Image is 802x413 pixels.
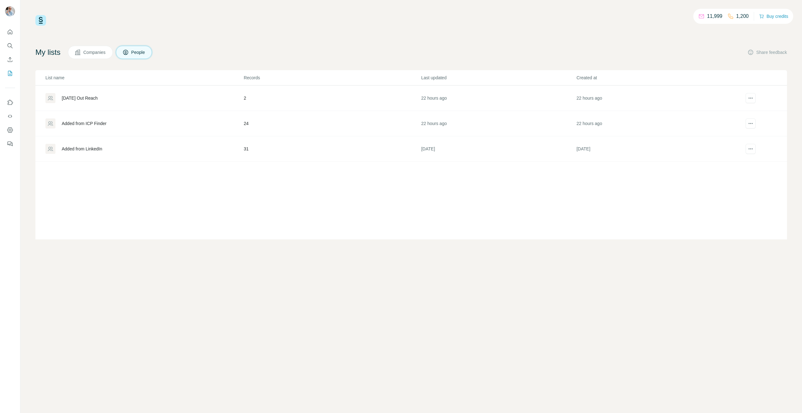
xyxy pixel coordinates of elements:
td: 22 hours ago [576,111,732,136]
td: [DATE] [421,136,576,162]
p: 11,999 [707,13,722,20]
p: List name [45,75,243,81]
div: Added from LinkedIn [62,146,102,152]
p: 1,200 [736,13,749,20]
p: Created at [576,75,731,81]
div: [DATE] Out Reach [62,95,98,101]
button: actions [746,93,756,103]
button: Use Surfe API [5,111,15,122]
button: Buy credits [759,12,788,21]
button: actions [746,118,756,128]
button: actions [746,144,756,154]
img: Surfe Logo [35,15,46,26]
button: Quick start [5,26,15,38]
span: Companies [83,49,106,55]
td: 22 hours ago [421,111,576,136]
button: Enrich CSV [5,54,15,65]
span: People [131,49,146,55]
button: My lists [5,68,15,79]
td: 31 [243,136,421,162]
td: 2 [243,86,421,111]
button: Use Surfe on LinkedIn [5,97,15,108]
button: Search [5,40,15,51]
p: Records [244,75,421,81]
td: [DATE] [576,136,732,162]
button: Share feedback [747,49,787,55]
img: Avatar [5,6,15,16]
p: Last updated [421,75,576,81]
button: Feedback [5,138,15,149]
td: 22 hours ago [576,86,732,111]
h4: My lists [35,47,60,57]
button: Dashboard [5,124,15,136]
td: 24 [243,111,421,136]
td: 22 hours ago [421,86,576,111]
div: Added from ICP Finder [62,120,107,127]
